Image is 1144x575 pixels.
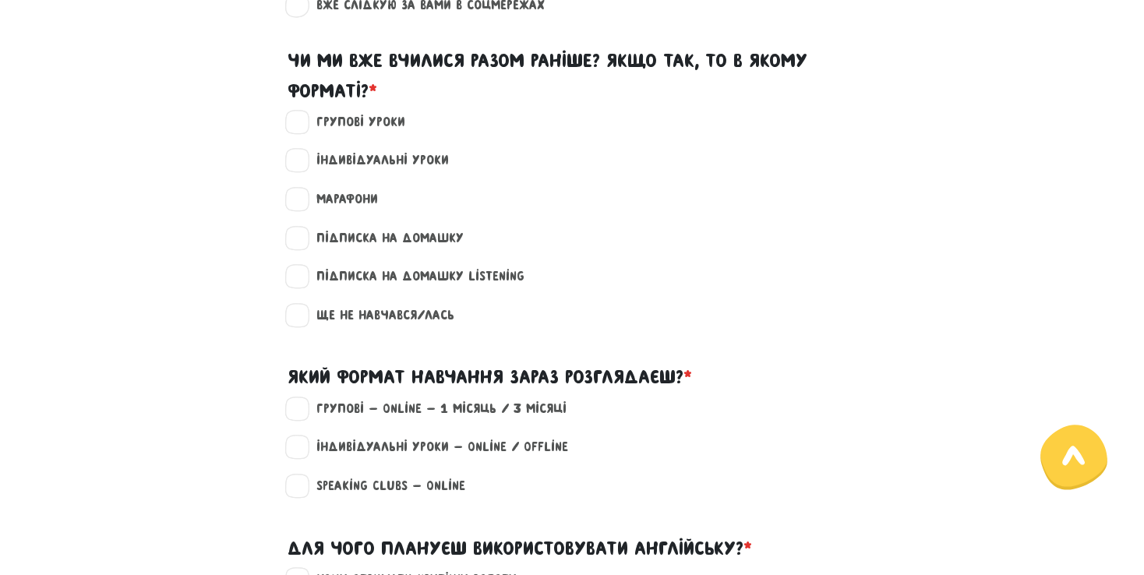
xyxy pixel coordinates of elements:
label: Індивідуальні уроки - Online / Offline [303,437,568,457]
label: Підписка на Домашку [303,228,464,249]
label: Який формат навчання зараз розглядаєш? [288,362,692,392]
label: Групові - Online - 1 місяць / 3 місяці [303,399,567,419]
label: Групові уроки [303,112,405,132]
label: Підписка на Домашку Listening [303,266,524,287]
label: Speaking clubs - Online [303,476,465,496]
label: Марафони [303,189,378,210]
label: Чи ми вже вчилися разом раніше? Якщо так, то в якому форматі? [288,46,856,106]
label: Ще не навчався/лась [303,305,454,326]
label: Індивідуальні уроки [303,150,449,171]
label: Для чого плануєш використовувати англійську? [288,534,752,563]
